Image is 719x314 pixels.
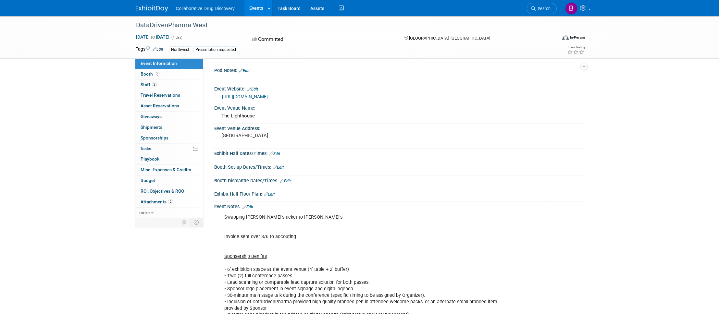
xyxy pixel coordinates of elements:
[150,34,156,40] span: to
[141,178,155,183] span: Budget
[135,175,203,186] a: Budget
[214,162,584,171] div: Booth Set-up Dates/Times:
[409,36,490,41] span: [GEOGRAPHIC_DATA], [GEOGRAPHIC_DATA]
[135,122,203,133] a: Shipments
[214,202,584,210] div: Event Notes:
[135,197,203,207] a: Attachments2
[141,114,162,119] span: Giveaways
[269,151,280,156] a: Edit
[135,144,203,154] a: Tasks
[219,111,579,121] div: The Lighthouse
[140,146,151,151] span: Tasks
[135,112,203,122] a: Giveaways
[141,167,191,172] span: Misc. Expenses & Credits
[193,46,238,53] div: Presentation requested
[567,46,585,49] div: Event Rating
[136,46,163,53] td: Tags
[135,133,203,143] a: Sponsorships
[565,2,577,15] img: Brittany Goldston
[176,6,235,11] span: Collaborative Drug Discovery
[135,80,203,90] a: Staff2
[168,199,173,204] span: 2
[153,47,163,52] a: Edit
[141,103,179,108] span: Asset Reservations
[141,199,173,204] span: Attachments
[136,6,168,12] img: ExhibitDay
[141,125,162,130] span: Shipments
[518,34,585,43] div: Event Format
[179,218,190,226] td: Personalize Event Tab Strip
[242,205,253,209] a: Edit
[214,189,584,198] div: Exhibit Hall Floor Plan:
[273,165,284,170] a: Edit
[141,156,159,162] span: Playbook
[141,71,161,77] span: Booth
[247,87,258,91] a: Edit
[171,35,182,40] span: (1 day)
[135,69,203,79] a: Booth
[139,210,150,215] span: more
[152,82,157,87] span: 2
[250,34,394,45] div: Committed
[141,135,168,140] span: Sponsorships
[135,154,203,164] a: Playbook
[239,68,250,73] a: Edit
[214,176,584,184] div: Booth Dismantle Dates/Times:
[221,133,361,139] pre: [GEOGRAPHIC_DATA]
[570,35,585,40] div: In-Person
[135,101,203,111] a: Asset Reservations
[214,84,584,92] div: Event Website:
[222,94,268,99] a: [URL][DOMAIN_NAME]
[169,46,191,53] div: Northwest
[135,208,203,218] a: more
[190,218,203,226] td: Toggle Event Tabs
[135,165,203,175] a: Misc. Expenses & Credits
[562,35,569,40] img: Format-Inperson.png
[280,179,291,183] a: Edit
[536,6,551,11] span: Search
[224,254,267,259] u: Sponsership Benifits
[135,90,203,101] a: Travel Reservations
[141,188,184,194] span: ROI, Objectives & ROO
[135,58,203,69] a: Event Information
[527,3,557,14] a: Search
[264,192,275,197] a: Edit
[134,19,547,31] div: DataDrivenPharma West
[141,92,180,98] span: Travel Reservations
[155,71,161,76] span: Booth not reserved yet
[214,103,584,111] div: Event Venue Name:
[214,149,584,157] div: Exhibit Hall Dates/Times:
[214,124,584,132] div: Event Venue Address:
[141,82,157,87] span: Staff
[136,34,170,40] span: [DATE] [DATE]
[135,186,203,197] a: ROI, Objectives & ROO
[141,61,177,66] span: Event Information
[214,66,584,74] div: Pod Notes:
